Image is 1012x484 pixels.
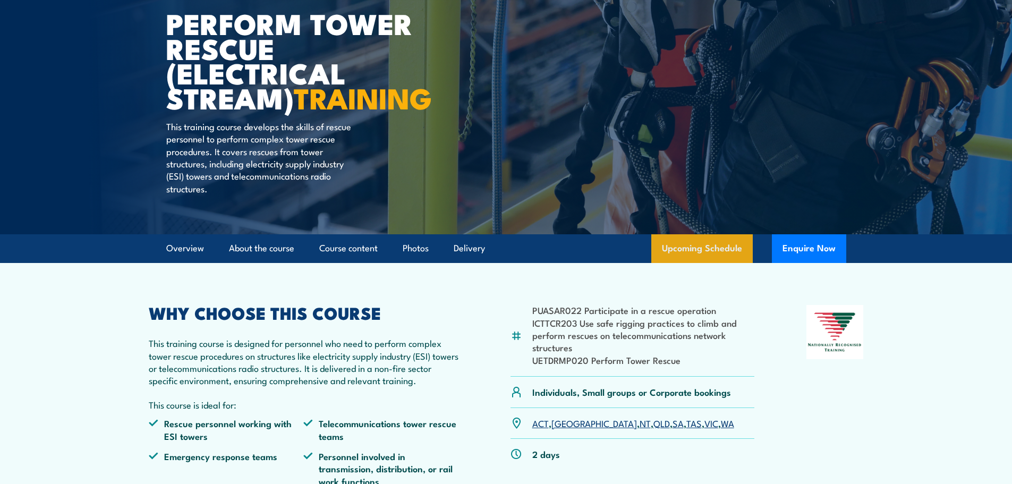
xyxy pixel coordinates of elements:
[294,75,432,119] strong: TRAINING
[149,337,459,387] p: This training course is designed for personnel who need to perform complex tower rescue procedure...
[551,417,637,429] a: [GEOGRAPHIC_DATA]
[454,234,485,262] a: Delivery
[319,234,378,262] a: Course content
[772,234,846,263] button: Enquire Now
[532,317,755,354] li: ICTTCR203 Use safe rigging practices to climb and perform rescues on telecommunications network s...
[532,304,755,316] li: PUASAR022 Participate in a rescue operation
[149,417,304,442] li: Rescue personnel working with ESI towers
[166,234,204,262] a: Overview
[704,417,718,429] a: VIC
[303,417,458,442] li: Telecommunications tower rescue teams
[403,234,429,262] a: Photos
[166,11,429,110] h1: Perform tower rescue (Electrical Stream)
[686,417,702,429] a: TAS
[532,417,734,429] p: , , , , , , ,
[149,305,459,320] h2: WHY CHOOSE THIS COURSE
[673,417,684,429] a: SA
[653,417,670,429] a: QLD
[532,417,549,429] a: ACT
[721,417,734,429] a: WA
[166,120,360,194] p: This training course develops the skills of rescue personnel to perform complex tower rescue proc...
[532,386,731,398] p: Individuals, Small groups or Corporate bookings
[149,398,459,411] p: This course is ideal for:
[229,234,294,262] a: About the course
[532,354,755,366] li: UETDRMP020 Perform Tower Rescue
[806,305,864,359] img: Nationally Recognised Training logo.
[532,448,560,460] p: 2 days
[651,234,753,263] a: Upcoming Schedule
[640,417,651,429] a: NT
